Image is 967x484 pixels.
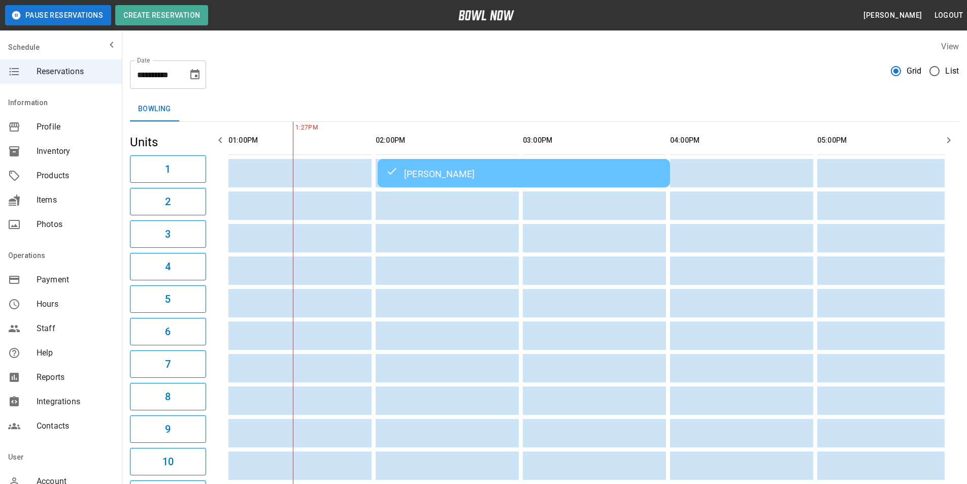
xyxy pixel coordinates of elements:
button: 5 [130,285,206,313]
button: 2 [130,188,206,215]
button: 7 [130,350,206,378]
h6: 7 [165,356,171,372]
button: 1 [130,155,206,183]
span: Inventory [37,145,114,157]
div: [PERSON_NAME] [386,167,662,179]
th: 01:00PM [228,126,372,155]
button: Bowling [130,97,179,121]
span: 1:27PM [293,123,295,133]
h6: 2 [165,193,171,210]
button: 10 [130,448,206,475]
span: Reservations [37,66,114,78]
h6: 10 [162,454,174,470]
label: View [941,42,959,51]
span: Contacts [37,420,114,432]
h6: 4 [165,259,171,275]
th: 03:00PM [523,126,666,155]
h6: 3 [165,226,171,242]
h6: 9 [165,421,171,437]
span: Staff [37,322,114,335]
button: Choose date, selected date is Sep 14, 2025 [185,64,205,85]
button: Pause Reservations [5,5,111,25]
img: logo [458,10,514,20]
button: 4 [130,253,206,280]
button: Create Reservation [115,5,208,25]
button: 9 [130,415,206,443]
span: Products [37,170,114,182]
button: 6 [130,318,206,345]
h6: 1 [165,161,171,177]
button: 3 [130,220,206,248]
span: Photos [37,218,114,231]
span: Grid [907,65,922,77]
span: List [945,65,959,77]
button: Logout [930,6,967,25]
span: Help [37,347,114,359]
button: 8 [130,383,206,410]
div: inventory tabs [130,97,959,121]
span: Items [37,194,114,206]
th: 02:00PM [376,126,519,155]
h6: 8 [165,389,171,405]
span: Payment [37,274,114,286]
h5: Units [130,134,206,150]
span: Integrations [37,396,114,408]
h6: 5 [165,291,171,307]
span: Reports [37,371,114,383]
span: Profile [37,121,114,133]
button: [PERSON_NAME] [859,6,926,25]
h6: 6 [165,324,171,340]
span: Hours [37,298,114,310]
